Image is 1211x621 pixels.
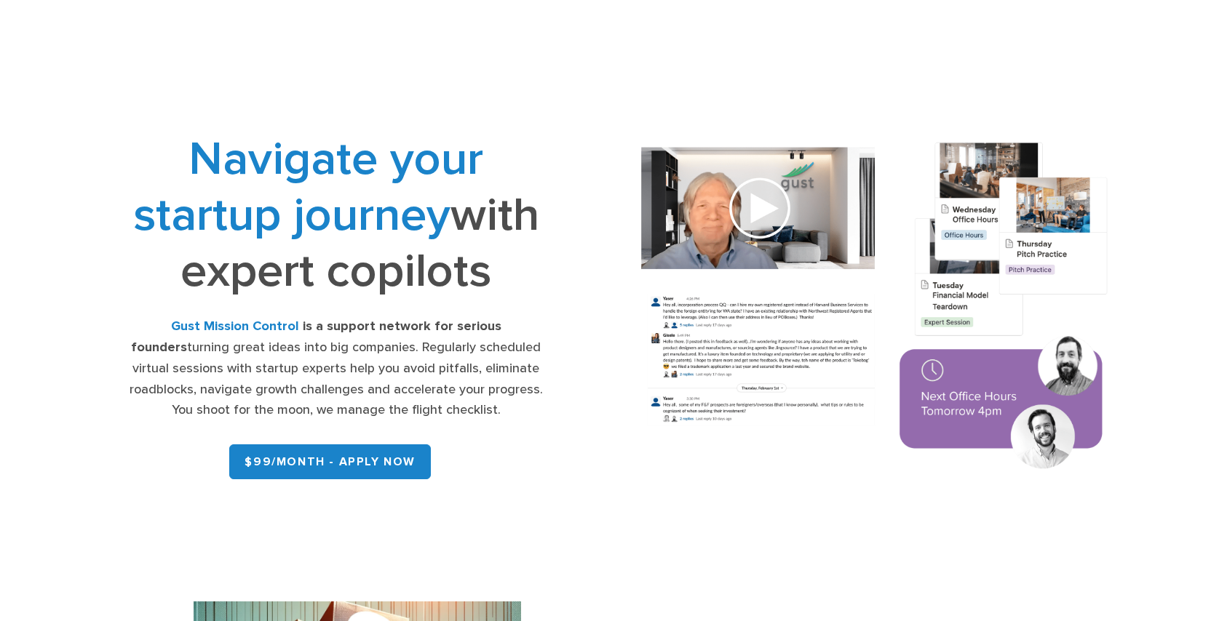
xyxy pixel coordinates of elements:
h1: with expert copilots [130,131,543,299]
strong: is a support network for serious founders [131,318,501,355]
strong: Gust Mission Control [171,318,299,334]
a: $99/month - APPLY NOW [229,444,431,479]
img: Composition of calendar events, a video call presentation, and chat rooms [616,124,1133,492]
div: turning great ideas into big companies. Regularly scheduled virtual sessions with startup experts... [130,316,543,421]
span: Navigate your startup journey [133,131,484,243]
